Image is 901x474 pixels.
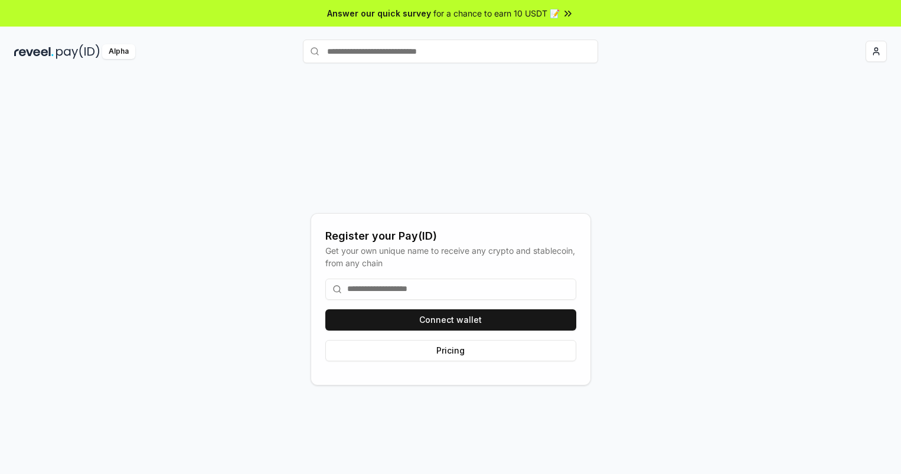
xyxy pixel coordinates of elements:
img: pay_id [56,44,100,59]
button: Connect wallet [325,309,576,331]
button: Pricing [325,340,576,361]
img: reveel_dark [14,44,54,59]
span: for a chance to earn 10 USDT 📝 [433,7,560,19]
div: Alpha [102,44,135,59]
div: Get your own unique name to receive any crypto and stablecoin, from any chain [325,244,576,269]
span: Answer our quick survey [327,7,431,19]
div: Register your Pay(ID) [325,228,576,244]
